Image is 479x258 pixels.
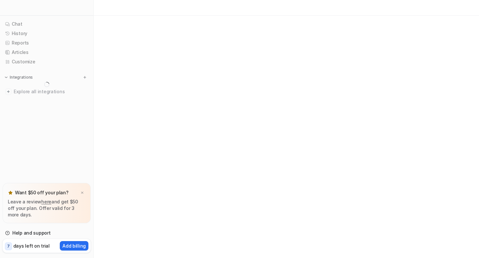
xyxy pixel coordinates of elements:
[13,242,50,249] p: days left on trial
[62,242,86,249] p: Add billing
[4,75,8,80] img: expand menu
[10,75,33,80] p: Integrations
[3,48,91,57] a: Articles
[41,199,51,204] a: here
[3,87,91,96] a: Explore all integrations
[15,189,69,196] p: Want $50 off your plan?
[3,228,91,238] a: Help and support
[7,243,10,249] p: 7
[83,75,87,80] img: menu_add.svg
[5,88,12,95] img: explore all integrations
[8,199,85,218] p: Leave a review and get $50 off your plan. Offer valid for 3 more days.
[3,57,91,66] a: Customize
[3,38,91,47] a: Reports
[3,19,91,29] a: Chat
[8,190,13,195] img: star
[14,86,88,97] span: Explore all integrations
[3,74,35,81] button: Integrations
[80,191,84,195] img: x
[3,29,91,38] a: History
[60,241,88,251] button: Add billing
